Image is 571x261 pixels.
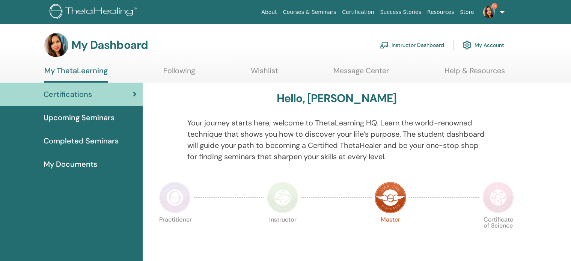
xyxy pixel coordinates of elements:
[159,182,191,213] img: Practitioner
[377,5,424,19] a: Success Stories
[483,6,495,18] img: default.jpg
[44,66,108,83] a: My ThetaLearning
[44,135,119,146] span: Completed Seminars
[491,3,497,9] span: 9+
[50,4,139,21] img: logo.png
[44,89,92,100] span: Certifications
[71,38,148,52] h3: My Dashboard
[267,217,298,248] p: Instructor
[457,5,477,19] a: Store
[333,66,389,81] a: Message Center
[444,66,505,81] a: Help & Resources
[380,42,389,48] img: chalkboard-teacher.svg
[380,37,444,53] a: Instructor Dashboard
[463,37,504,53] a: My Account
[159,217,191,248] p: Practitioner
[280,5,339,19] a: Courses & Seminars
[277,92,397,105] h3: Hello, [PERSON_NAME]
[339,5,377,19] a: Certification
[424,5,457,19] a: Resources
[44,33,68,57] img: default.jpg
[251,66,278,81] a: Wishlist
[482,217,514,248] p: Certificate of Science
[44,112,115,123] span: Upcoming Seminars
[375,217,406,248] p: Master
[375,182,406,213] img: Master
[482,182,514,213] img: Certificate of Science
[44,158,97,170] span: My Documents
[163,66,195,81] a: Following
[258,5,280,19] a: About
[187,117,486,162] p: Your journey starts here; welcome to ThetaLearning HQ. Learn the world-renowned technique that sh...
[463,39,472,51] img: cog.svg
[267,182,298,213] img: Instructor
